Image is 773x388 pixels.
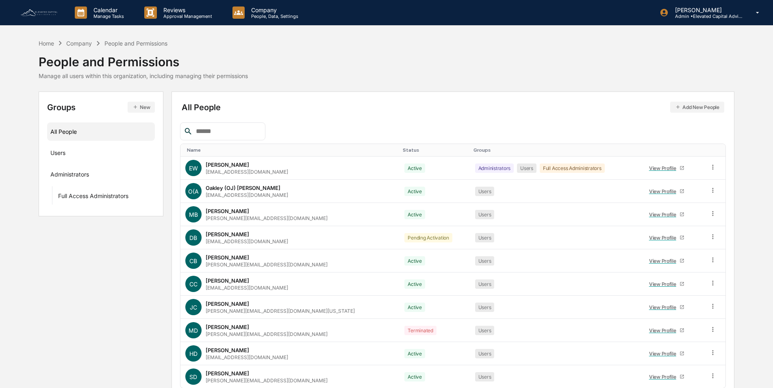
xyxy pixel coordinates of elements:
[206,285,288,291] div: [EMAIL_ADDRESS][DOMAIN_NAME]
[475,303,495,312] div: Users
[404,256,425,266] div: Active
[50,171,89,181] div: Administrators
[404,326,436,335] div: Terminated
[20,8,59,17] img: logo
[206,354,288,360] div: [EMAIL_ADDRESS][DOMAIN_NAME]
[39,48,248,69] div: People and Permissions
[206,347,249,353] div: [PERSON_NAME]
[475,256,495,266] div: Users
[473,147,638,153] div: Toggle SortBy
[206,231,249,238] div: [PERSON_NAME]
[649,211,680,218] div: View Profile
[104,40,167,47] div: People and Permissions
[206,185,280,191] div: Oakley (OJ) [PERSON_NAME]
[475,326,495,335] div: Users
[87,13,128,19] p: Manage Tasks
[645,278,688,290] a: View Profile
[206,277,249,284] div: [PERSON_NAME]
[649,374,680,380] div: View Profile
[475,210,495,219] div: Users
[475,279,495,289] div: Users
[206,161,249,168] div: [PERSON_NAME]
[540,163,605,173] div: Full Access Administrators
[189,327,198,334] span: MD
[50,125,152,138] div: All People
[670,102,724,113] button: Add New People
[188,188,199,195] span: O(A
[187,147,396,153] div: Toggle SortBy
[649,258,680,264] div: View Profile
[66,40,92,47] div: Company
[404,349,425,358] div: Active
[711,147,722,153] div: Toggle SortBy
[645,301,688,314] a: View Profile
[206,192,288,198] div: [EMAIL_ADDRESS][DOMAIN_NAME]
[404,210,425,219] div: Active
[206,370,249,377] div: [PERSON_NAME]
[245,13,302,19] p: People, Data, Settings
[645,185,688,198] a: View Profile
[669,13,744,19] p: Admin • Elevated Capital Advisors
[645,324,688,337] a: View Profile
[644,147,701,153] div: Toggle SortBy
[206,301,249,307] div: [PERSON_NAME]
[190,304,197,311] span: JC
[189,211,198,218] span: MB
[645,208,688,221] a: View Profile
[206,169,288,175] div: [EMAIL_ADDRESS][DOMAIN_NAME]
[39,72,248,79] div: Manage all users within this organization, including managing their permissions
[206,308,355,314] div: [PERSON_NAME][EMAIL_ADDRESS][DOMAIN_NAME][US_STATE]
[206,254,249,261] div: [PERSON_NAME]
[649,188,680,194] div: View Profile
[189,281,198,288] span: CC
[189,373,197,380] span: SD
[189,257,197,264] span: CB
[403,147,467,153] div: Toggle SortBy
[157,13,216,19] p: Approval Management
[206,208,249,214] div: [PERSON_NAME]
[669,7,744,13] p: [PERSON_NAME]
[517,163,536,173] div: Users
[206,324,249,330] div: [PERSON_NAME]
[50,149,65,159] div: Users
[645,347,688,360] a: View Profile
[649,304,680,310] div: View Profile
[157,7,216,13] p: Reviews
[39,40,54,47] div: Home
[58,192,128,202] div: Full Access Administrators
[206,331,328,337] div: [PERSON_NAME][EMAIL_ADDRESS][DOMAIN_NAME]
[649,235,680,241] div: View Profile
[189,234,197,241] span: DB
[87,7,128,13] p: Calendar
[649,351,680,357] div: View Profile
[206,238,288,244] div: [EMAIL_ADDRESS][DOMAIN_NAME]
[649,165,680,171] div: View Profile
[189,350,198,357] span: HD
[475,372,495,381] div: Users
[47,102,155,113] div: Groups
[128,102,155,113] button: New
[645,162,688,174] a: View Profile
[649,281,680,287] div: View Profile
[206,215,328,221] div: [PERSON_NAME][EMAIL_ADDRESS][DOMAIN_NAME]
[475,349,495,358] div: Users
[189,165,198,172] span: EW
[404,279,425,289] div: Active
[475,233,495,242] div: Users
[645,255,688,267] a: View Profile
[475,163,514,173] div: Administrators
[404,303,425,312] div: Active
[645,371,688,383] a: View Profile
[245,7,302,13] p: Company
[206,377,328,384] div: [PERSON_NAME][EMAIL_ADDRESS][DOMAIN_NAME]
[404,372,425,381] div: Active
[404,187,425,196] div: Active
[747,361,769,383] iframe: Open customer support
[182,102,724,113] div: All People
[404,233,452,242] div: Pending Activation
[206,262,328,268] div: [PERSON_NAME][EMAIL_ADDRESS][DOMAIN_NAME]
[404,163,425,173] div: Active
[649,327,680,334] div: View Profile
[475,187,495,196] div: Users
[645,231,688,244] a: View Profile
